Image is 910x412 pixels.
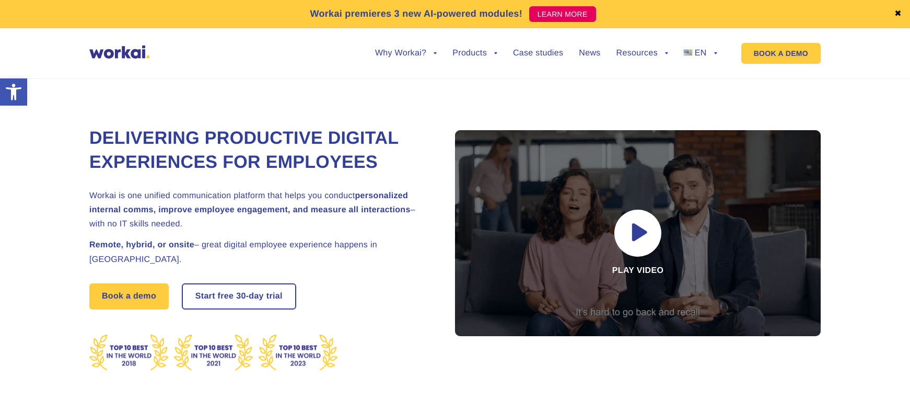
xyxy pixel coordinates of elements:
[695,49,707,58] span: EN
[894,10,902,18] a: ✖
[375,49,437,58] a: Why Workai?
[183,284,295,308] a: Start free30-daytrial
[310,7,522,21] p: Workai premieres 3 new AI-powered modules!
[452,49,497,58] a: Products
[89,238,429,266] h2: – great digital employee experience happens in [GEOGRAPHIC_DATA].
[741,43,821,64] a: BOOK A DEMO
[236,292,264,301] i: 30-day
[513,49,563,58] a: Case studies
[89,189,429,232] h2: Workai is one unified communication platform that helps you conduct – with no IT skills needed.
[616,49,668,58] a: Resources
[89,127,429,175] h1: Delivering Productive Digital Experiences for Employees
[455,130,821,336] div: Play video
[529,6,596,22] a: LEARN MORE
[89,241,194,249] strong: Remote, hybrid, or onsite
[579,49,600,58] a: News
[89,283,169,310] a: Book a demo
